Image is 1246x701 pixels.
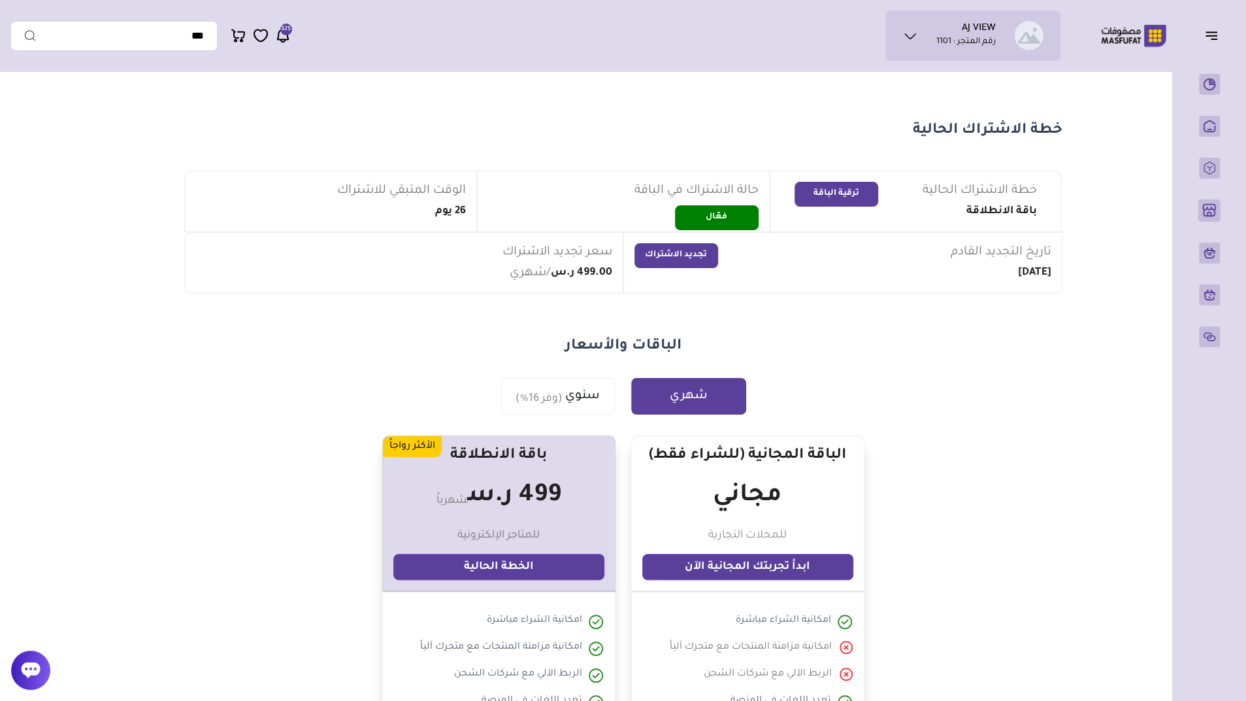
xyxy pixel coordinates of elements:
p: للمتاجر الإلكترونية [457,528,540,543]
span: تاريخ التجديد القادم [951,243,1051,262]
h1: [DATE] [1018,267,1051,280]
h1: مجاني [713,475,782,517]
h1: AJ VIEW [962,23,996,36]
span: الوقت المتبقي للاشتراك [337,182,466,200]
a: ابدأ تجربتك المجانية الآن [642,554,853,580]
div: امكانية الشراء مباشرة [487,613,582,630]
div: امكانية مزامنة المنتجات مع متجرك آلياً [670,640,832,657]
span: /شهري [510,264,551,282]
div: امكانية الشراء مباشرة [736,613,831,630]
button: شهري [631,378,746,415]
h1: الباقات والأسعار [153,336,1094,357]
a: 325 [275,27,291,44]
button: سنوي(وفر 16%) [500,378,615,415]
div: الربط الآلي مع شركات الشحن [704,667,832,683]
sub: (وفر 16%) [516,391,563,407]
span: 325 [281,24,291,35]
h1: 26 يوم [435,205,466,218]
h1: 499.00 ر.س [551,267,612,280]
span: حالة الاشتراك في الباقة [634,182,759,200]
sub: شهرياً [436,495,468,507]
img: Logo [1092,23,1175,48]
h1: باقة الانطلاقة [450,447,547,465]
div: امكانية مزامنة المنتجات مع متجرك آلياً [420,640,582,657]
img: AJ VIEW [1014,21,1043,50]
span: سعر تجديد الاشتراك [502,243,612,262]
h1: الباقة المجانية (للشراء فقط) [649,447,846,465]
div: الربط الآلي مع شركات الشحن [454,667,582,683]
div: الأكثر رواجاً [383,436,442,457]
p: للمحلات التجارية [708,528,787,543]
a: الخطة الحالية [393,554,604,580]
button: ترقية الباقة [795,182,878,207]
h1: خطة الاشتراك الحالية [184,120,1062,141]
button: فعّال [675,205,759,230]
h1: 499 ر.س [436,475,561,517]
button: تجديد الاشتراك [634,243,718,268]
p: رقم المتجر : 1101 [936,36,996,49]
